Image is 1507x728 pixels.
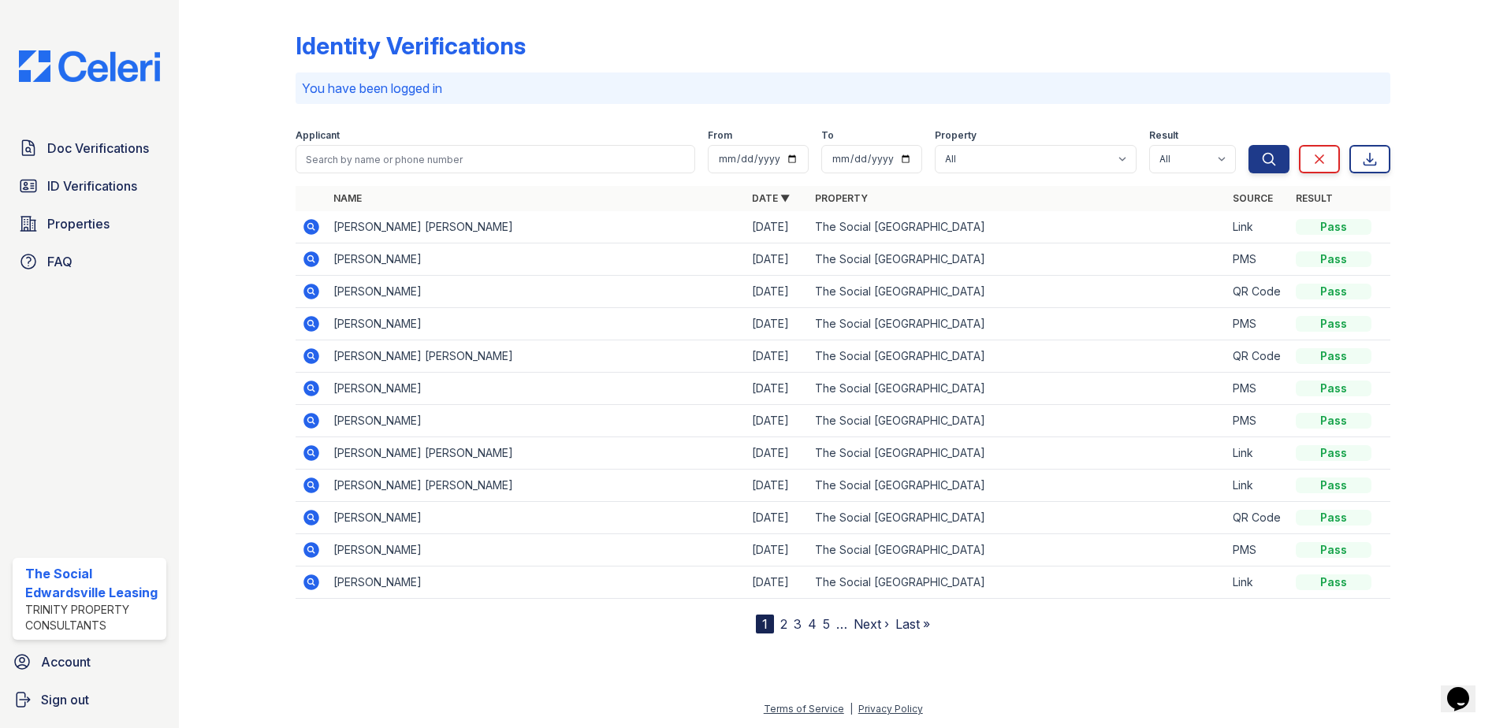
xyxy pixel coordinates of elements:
div: Pass [1296,381,1371,396]
label: Property [935,129,977,142]
td: QR Code [1226,276,1289,308]
td: The Social [GEOGRAPHIC_DATA] [809,243,1227,276]
td: [DATE] [746,211,809,243]
td: [PERSON_NAME] [PERSON_NAME] [327,211,746,243]
a: 4 [808,616,817,632]
span: … [836,615,847,633]
a: Last » [895,616,930,632]
td: PMS [1226,308,1289,340]
td: [DATE] [746,534,809,566]
td: QR Code [1226,340,1289,373]
div: Pass [1296,284,1371,299]
iframe: chat widget [1441,665,1491,712]
label: Applicant [296,129,340,142]
div: Pass [1296,251,1371,267]
td: [DATE] [746,308,809,340]
td: [PERSON_NAME] [327,502,746,534]
a: Property [815,192,868,204]
input: Search by name or phone number [296,145,695,173]
td: The Social [GEOGRAPHIC_DATA] [809,211,1227,243]
div: Pass [1296,219,1371,235]
span: Properties [47,214,110,233]
a: Doc Verifications [13,132,166,164]
div: Pass [1296,316,1371,332]
td: The Social [GEOGRAPHIC_DATA] [809,534,1227,566]
div: The Social Edwardsville Leasing [25,564,160,602]
span: ID Verifications [47,176,137,195]
td: The Social [GEOGRAPHIC_DATA] [809,502,1227,534]
div: Trinity Property Consultants [25,602,160,633]
td: [DATE] [746,340,809,373]
div: 1 [756,615,774,633]
td: [PERSON_NAME] [327,534,746,566]
td: The Social [GEOGRAPHIC_DATA] [809,276,1227,308]
a: Name [333,192,362,204]
div: Pass [1296,445,1371,461]
div: Pass [1296,542,1371,558]
a: 3 [794,616,802,632]
a: 5 [823,616,830,632]
td: The Social [GEOGRAPHIC_DATA] [809,470,1227,502]
td: Link [1226,566,1289,599]
td: [DATE] [746,405,809,437]
td: [DATE] [746,502,809,534]
td: [PERSON_NAME] [327,276,746,308]
td: The Social [GEOGRAPHIC_DATA] [809,437,1227,470]
a: Source [1233,192,1273,204]
a: Account [6,646,173,678]
td: [DATE] [746,373,809,405]
td: The Social [GEOGRAPHIC_DATA] [809,566,1227,599]
td: QR Code [1226,502,1289,534]
div: Identity Verifications [296,32,526,60]
td: The Social [GEOGRAPHIC_DATA] [809,405,1227,437]
span: Account [41,652,91,671]
td: PMS [1226,534,1289,566]
span: FAQ [47,252,73,271]
td: PMS [1226,373,1289,405]
td: [DATE] [746,566,809,599]
a: FAQ [13,246,166,277]
div: Pass [1296,413,1371,429]
td: Link [1226,437,1289,470]
td: Link [1226,211,1289,243]
div: Pass [1296,510,1371,526]
td: [PERSON_NAME] [PERSON_NAME] [327,470,746,502]
a: ID Verifications [13,170,166,202]
div: Pass [1296,574,1371,590]
a: Next › [854,616,889,632]
a: Date ▼ [752,192,790,204]
div: | [850,703,853,715]
img: CE_Logo_Blue-a8612792a0a2168367f1c8372b55b34899dd931a85d93a1a3d3e32e68fde9ad4.png [6,50,173,82]
td: [PERSON_NAME] [PERSON_NAME] [327,340,746,373]
td: [PERSON_NAME] [327,566,746,599]
span: Doc Verifications [47,139,149,158]
td: Link [1226,470,1289,502]
label: To [821,129,834,142]
td: PMS [1226,405,1289,437]
a: 2 [780,616,787,632]
td: [DATE] [746,437,809,470]
div: Pass [1296,348,1371,364]
td: [DATE] [746,276,809,308]
td: PMS [1226,243,1289,276]
td: [PERSON_NAME] [327,308,746,340]
span: Sign out [41,690,89,709]
div: Pass [1296,477,1371,493]
label: Result [1149,129,1178,142]
td: [DATE] [746,243,809,276]
td: The Social [GEOGRAPHIC_DATA] [809,340,1227,373]
label: From [708,129,732,142]
a: Properties [13,208,166,240]
td: [PERSON_NAME] [327,373,746,405]
td: [PERSON_NAME] [327,405,746,437]
td: [PERSON_NAME] [327,243,746,276]
p: You have been logged in [302,79,1384,98]
td: The Social [GEOGRAPHIC_DATA] [809,308,1227,340]
td: [DATE] [746,470,809,502]
td: [PERSON_NAME] [PERSON_NAME] [327,437,746,470]
a: Result [1296,192,1333,204]
a: Terms of Service [764,703,844,715]
button: Sign out [6,684,173,715]
a: Privacy Policy [858,703,923,715]
td: The Social [GEOGRAPHIC_DATA] [809,373,1227,405]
